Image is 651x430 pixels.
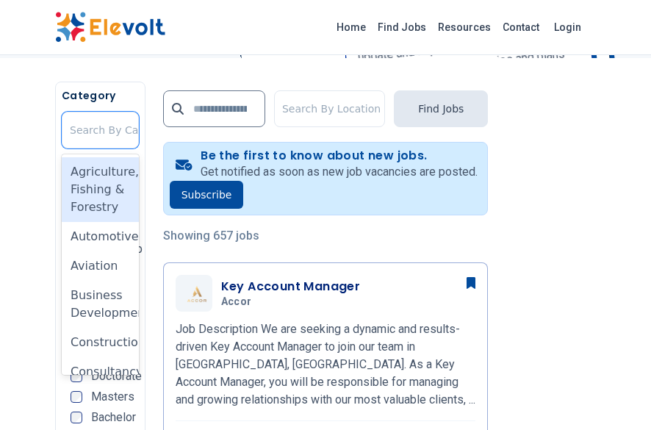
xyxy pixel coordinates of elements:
a: Find Jobs [372,15,432,39]
div: Consultancy [62,357,139,387]
span: Doctorate [91,370,142,382]
input: Bachelor [71,412,82,423]
p: Job Description We are seeking a dynamic and results-driven Key Account Manager to join our team ... [176,320,476,409]
button: Find Jobs [394,90,488,127]
h4: Be the first to know about new jobs. [201,148,478,163]
a: Contact [497,15,545,39]
a: Home [331,15,372,39]
input: Masters [71,391,82,403]
button: Subscribe [170,181,244,209]
img: Accor [179,284,209,303]
div: Automotive [62,222,139,251]
img: Elevolt [55,12,165,43]
div: Aviation [62,251,139,281]
span: Accor [221,295,252,309]
a: Login [545,12,590,42]
span: Bachelor [91,412,136,423]
a: Resources [432,15,497,39]
h3: Key Account Manager [221,278,361,295]
p: Showing 657 jobs [163,227,489,245]
div: Business Development [62,281,139,328]
div: Agriculture, Fishing & Forestry [62,157,139,222]
div: Construction [62,328,139,357]
p: Get notified as soon as new job vacancies are posted. [201,163,478,181]
input: Doctorate [71,370,82,382]
span: Masters [91,391,134,403]
h5: Category [62,88,139,103]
